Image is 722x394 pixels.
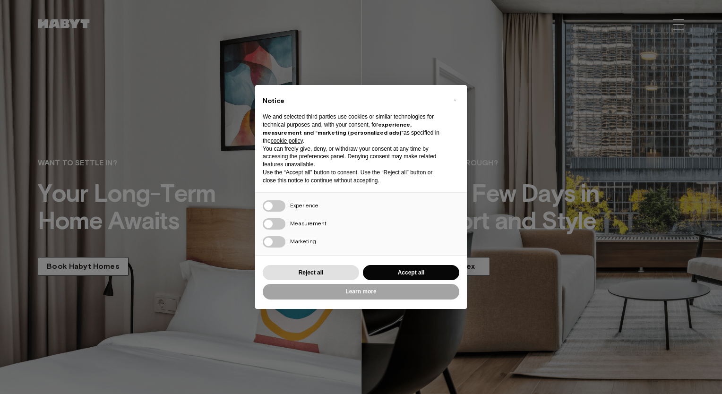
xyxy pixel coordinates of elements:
[290,202,318,209] span: Experience
[453,94,456,106] span: ×
[263,121,412,136] strong: experience, measurement and “marketing (personalized ads)”
[363,265,459,281] button: Accept all
[447,93,462,108] button: Close this notice
[290,220,327,227] span: Measurement
[271,137,303,144] a: cookie policy
[263,145,444,169] p: You can freely give, deny, or withdraw your consent at any time by accessing the preferences pane...
[263,169,444,185] p: Use the “Accept all” button to consent. Use the “Reject all” button or close this notice to conti...
[263,96,444,106] h2: Notice
[263,113,444,145] p: We and selected third parties use cookies or similar technologies for technical purposes and, wit...
[263,284,459,300] button: Learn more
[263,265,359,281] button: Reject all
[290,238,316,245] span: Marketing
